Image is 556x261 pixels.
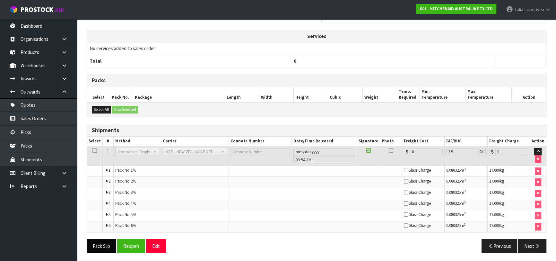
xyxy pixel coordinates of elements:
[87,137,103,146] th: Select
[113,177,229,188] td: Pack No.
[87,55,291,67] th: Total
[131,201,136,206] span: 4/6
[420,87,466,102] th: Min. Temperature
[107,148,109,153] span: 1
[118,148,151,156] span: Contracted Freight
[464,189,466,193] sup: 3
[404,167,431,173] span: Glass Charge
[397,87,420,102] th: Temp. Required
[328,87,362,102] th: Cubic
[291,137,357,146] th: Date/Time Released
[489,201,500,206] span: 17.000
[113,199,229,210] td: Pack No.
[230,148,290,156] input: Connote Number
[113,221,229,232] td: Pack No.
[446,201,461,206] span: 0.080325
[464,178,466,182] sup: 3
[113,210,229,221] td: Pack No.
[446,223,461,228] span: 0.080325
[109,201,110,206] span: 4
[133,87,225,102] th: Package
[446,212,461,217] span: 0.080325
[420,6,493,12] strong: K01 - KITCHENAID AUSTRALIA PTY LTD
[103,137,114,146] th: #
[362,87,397,102] th: Weight
[446,178,461,184] span: 0.080325
[294,58,296,64] span: 0
[487,210,530,221] td: kg
[487,177,530,188] td: kg
[131,223,136,228] span: 6/6
[113,166,229,177] td: Pack No.
[530,137,546,146] th: Action
[87,87,110,102] th: Select
[294,87,328,102] th: Height
[404,190,431,195] span: Glass Charge
[146,239,166,253] button: Exit
[487,166,530,177] td: kg
[489,167,500,173] span: 17.000
[259,87,293,102] th: Width
[444,221,487,232] td: m
[357,137,380,146] th: Signature
[495,148,528,156] input: Freight Charge
[87,30,546,42] th: Services
[109,223,110,228] span: 6
[487,199,530,210] td: kg
[487,188,530,199] td: kg
[489,223,500,228] span: 17.000
[21,5,53,14] span: ProStock
[402,137,444,146] th: Freight Cost
[446,167,461,173] span: 0.080325
[404,178,431,184] span: Glass Charge
[113,137,161,146] th: Method
[131,190,136,195] span: 3/6
[524,6,544,13] span: Lupeuvea
[92,127,541,133] h3: Shipments
[131,167,136,173] span: 1/6
[512,87,546,102] th: Action
[109,167,110,173] span: 1
[10,5,18,14] img: cube-alt.png
[229,137,291,146] th: Connote Number
[87,42,546,55] td: No services added to sales order.
[482,239,517,253] button: Previous
[487,221,530,232] td: kg
[380,137,402,146] th: Photo
[404,201,431,206] span: Glass Charge
[464,211,466,215] sup: 3
[131,178,136,184] span: 2/6
[518,239,546,253] button: Next
[404,212,431,217] span: Glass Charge
[109,178,110,184] span: 2
[55,7,65,13] small: WMS
[446,190,461,195] span: 0.080325
[109,190,110,195] span: 3
[444,166,487,177] td: m
[487,137,530,146] th: Freight Charge
[92,77,541,84] h3: Packs
[410,148,443,156] input: Freight Cost
[514,6,523,13] span: Talia
[444,199,487,210] td: m
[489,190,500,195] span: 17.000
[92,106,111,113] button: Select All
[446,148,479,156] input: Freight Adjustment
[109,212,110,217] span: 5
[444,177,487,188] td: m
[489,212,500,217] span: 17.000
[131,212,136,217] span: 5/6
[117,239,145,253] button: Reopen
[444,188,487,199] td: m
[225,87,259,102] th: Length
[444,137,487,146] th: FAF/RUC
[444,210,487,221] td: m
[464,167,466,171] sup: 3
[161,137,229,146] th: Carrier
[416,4,496,14] a: K01 - KITCHENAID AUSTRALIA PTY LTD
[113,188,229,199] td: Pack No.
[166,148,219,156] span: NZP - NEW ZEALAND POST
[87,239,116,253] button: Pack Slip
[489,178,500,184] span: 17.000
[110,87,133,102] th: Pack No.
